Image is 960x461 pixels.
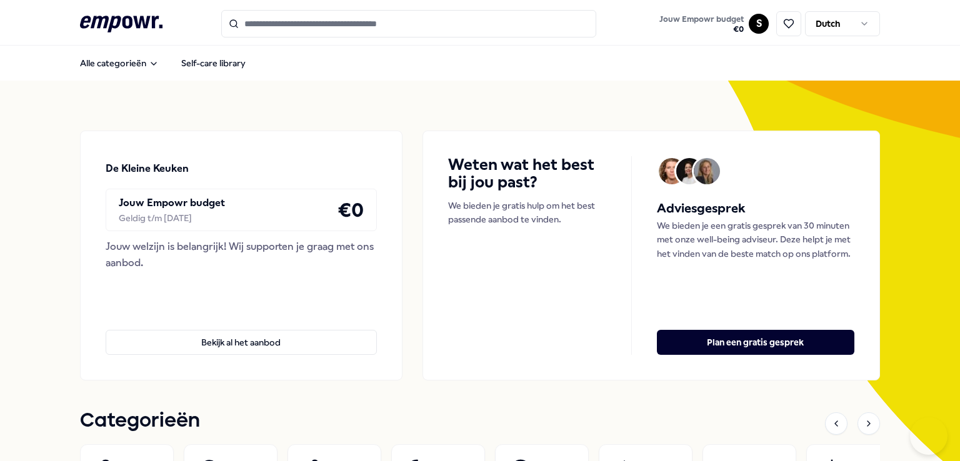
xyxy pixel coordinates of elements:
button: Alle categorieën [70,51,169,76]
button: Plan een gratis gesprek [657,330,854,355]
span: Jouw Empowr budget [659,14,744,24]
a: Jouw Empowr budget€0 [654,11,749,37]
nav: Main [70,51,256,76]
button: Bekijk al het aanbod [106,330,377,355]
h1: Categorieën [80,405,200,437]
img: Avatar [676,158,702,184]
h5: Adviesgesprek [657,199,854,219]
p: We bieden je een gratis gesprek van 30 minuten met onze well-being adviseur. Deze helpt je met he... [657,219,854,260]
p: Jouw Empowr budget [119,195,225,211]
iframe: Help Scout Beacon - Open [910,417,947,455]
input: Search for products, categories or subcategories [221,10,596,37]
h4: Weten wat het best bij jou past? [448,156,606,191]
button: Jouw Empowr budget€0 [657,12,746,37]
span: € 0 [659,24,744,34]
a: Self-care library [171,51,256,76]
p: De Kleine Keuken [106,161,189,177]
p: We bieden je gratis hulp om het best passende aanbod te vinden. [448,199,606,227]
div: Geldig t/m [DATE] [119,211,225,225]
button: S [749,14,769,34]
h4: € 0 [337,194,364,226]
img: Avatar [659,158,685,184]
img: Avatar [694,158,720,184]
a: Bekijk al het aanbod [106,310,377,355]
div: Jouw welzijn is belangrijk! Wij supporten je graag met ons aanbod. [106,239,377,270]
